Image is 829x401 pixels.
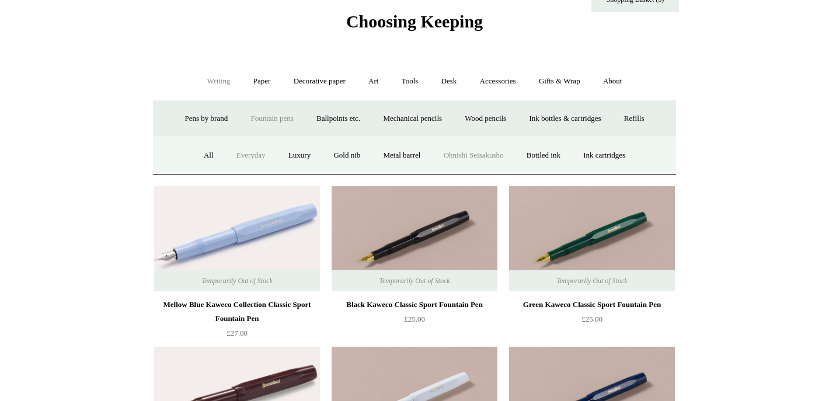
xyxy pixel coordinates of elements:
span: Temporarily Out of Stock [545,270,639,291]
a: Tools [391,66,429,97]
a: Decorative paper [283,66,356,97]
span: Temporarily Out of Stock [190,270,284,291]
a: Accessories [469,66,527,97]
span: £27.00 [227,329,248,337]
a: Luxury [278,140,321,171]
a: Bottled ink [516,140,571,171]
img: Green Kaweco Classic Sport Fountain Pen [509,186,675,291]
a: Writing [197,66,241,97]
a: Gold nib [323,140,371,171]
span: Temporarily Out of Stock [367,270,461,291]
a: Fountain pens [240,103,304,134]
a: Mechanical pencils [372,103,452,134]
div: Green Kaweco Classic Sport Fountain Pen [512,298,672,312]
span: £25.00 [581,315,602,323]
a: About [593,66,633,97]
a: Wood pencils [454,103,517,134]
a: Refills [614,103,655,134]
a: Black Kaweco Classic Sport Fountain Pen Black Kaweco Classic Sport Fountain Pen Temporarily Out o... [332,186,497,291]
a: Ink cartridges [573,140,636,171]
img: Mellow Blue Kaweco Collection Classic Sport Fountain Pen [154,186,320,291]
a: Paper [243,66,281,97]
span: £25.00 [404,315,425,323]
div: Black Kaweco Classic Sport Fountain Pen [335,298,494,312]
a: Ink bottles & cartridges [518,103,611,134]
img: Black Kaweco Classic Sport Fountain Pen [332,186,497,291]
a: Choosing Keeping [346,21,483,29]
a: Ohnishi Seisakusho [433,140,514,171]
a: Gifts & Wrap [528,66,591,97]
a: Black Kaweco Classic Sport Fountain Pen £25.00 [332,298,497,346]
div: Mellow Blue Kaweco Collection Classic Sport Fountain Pen [157,298,317,326]
a: All [193,140,224,171]
a: Everyday [226,140,276,171]
span: Choosing Keeping [346,12,483,31]
a: Mellow Blue Kaweco Collection Classic Sport Fountain Pen Mellow Blue Kaweco Collection Classic Sp... [154,186,320,291]
a: Mellow Blue Kaweco Collection Classic Sport Fountain Pen £27.00 [154,298,320,346]
a: Desk [431,66,468,97]
a: Art [358,66,389,97]
a: Ballpoints etc. [306,103,371,134]
a: Metal barrel [373,140,431,171]
a: Green Kaweco Classic Sport Fountain Pen £25.00 [509,298,675,346]
a: Green Kaweco Classic Sport Fountain Pen Green Kaweco Classic Sport Fountain Pen Temporarily Out o... [509,186,675,291]
a: Pens by brand [175,103,239,134]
